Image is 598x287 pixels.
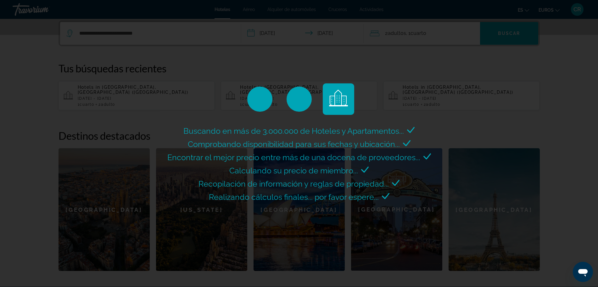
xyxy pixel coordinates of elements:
[188,139,400,149] span: Comprobando disponibilidad para sus fechas y ubicación...
[183,126,404,136] span: Buscando en más de 3.000.000 de Hoteles y Apartamentos...
[229,166,358,175] span: Calculando su precio de miembro...
[198,179,389,189] span: Recopilación de información y reglas de propiedad...
[167,153,420,162] span: Encontrar el mejor precio entre más de una docena de proveedores...
[573,262,593,282] iframe: Botón para iniciar la ventana de mensajería
[209,192,379,202] span: Realizando cálculos finales... por favor espere...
